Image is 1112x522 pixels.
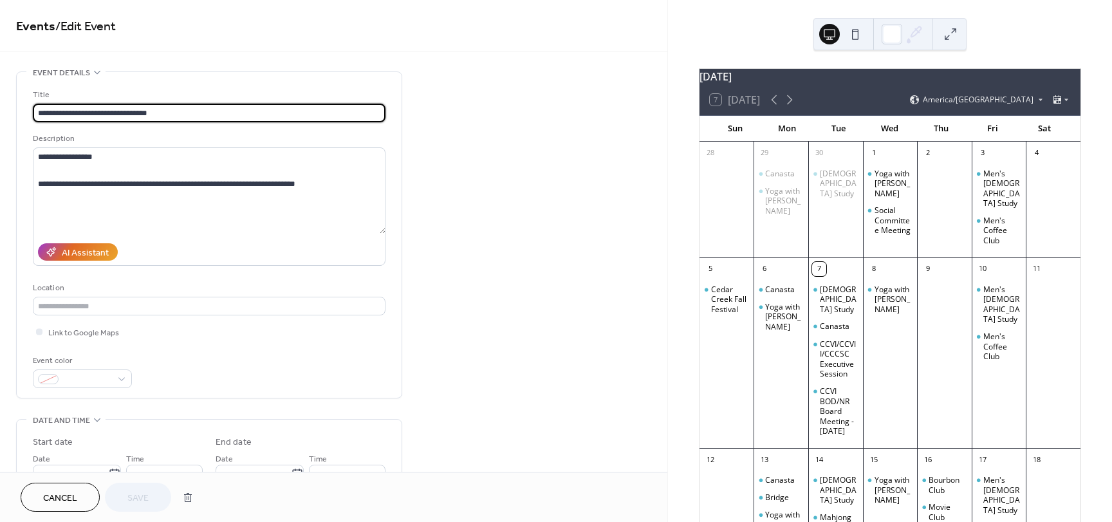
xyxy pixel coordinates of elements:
div: Social Committee Meeting [863,205,918,236]
div: Description [33,132,383,145]
div: Yoga with Angela Leikam [754,302,808,332]
span: Time [309,452,327,466]
div: 18 [1030,452,1044,467]
div: Bible Study [808,284,863,315]
div: [DEMOGRAPHIC_DATA] Study [820,475,858,505]
div: Yoga with [PERSON_NAME] [765,302,803,332]
div: Yoga with [PERSON_NAME] [765,186,803,216]
div: 6 [757,262,772,276]
div: Yoga with Angela Leikam [863,475,918,505]
div: Men's Coffee Club [983,216,1021,246]
div: 7 [812,262,826,276]
div: 14 [812,452,826,467]
div: Canasta [808,321,863,331]
div: 15 [867,452,881,467]
div: Social Committee Meeting [875,205,913,236]
div: CCVI/CCVII/CCCSC Executive Session [820,339,858,379]
div: Yoga with [PERSON_NAME] [875,169,913,199]
div: Canasta [765,475,795,485]
div: CCVI BOD/NR Board Meeting - 2025.10.07 [808,386,863,436]
span: Link to Google Maps [48,326,119,340]
div: Bridge [754,492,808,503]
div: 17 [976,452,990,467]
div: Men's Coffee Club [983,331,1021,362]
div: Yoga with Angela Leikam [863,169,918,199]
div: 2 [921,146,935,160]
div: Canasta [820,321,849,331]
div: Movie Club [917,502,972,522]
div: Yoga with Angela Leikam [754,186,808,216]
button: Cancel [21,483,100,512]
span: Date [33,452,50,466]
div: Fri [967,116,1019,142]
div: Location [33,281,383,295]
div: Sun [710,116,761,142]
div: 30 [812,146,826,160]
a: Events [16,14,55,39]
div: Canasta [754,475,808,485]
div: CCVI BOD/NR Board Meeting - [DATE] [820,386,858,436]
div: Yoga with [PERSON_NAME] [875,284,913,315]
div: CCVI/CCVII/CCCSC Executive Session [808,339,863,379]
span: Date and time [33,414,90,427]
span: Date [216,452,233,466]
span: Cancel [43,492,77,505]
div: Bourbon Club [929,475,967,495]
div: Sat [1019,116,1070,142]
div: 11 [1030,262,1044,276]
div: 16 [921,452,935,467]
div: [DEMOGRAPHIC_DATA] Study [820,284,858,315]
div: 29 [757,146,772,160]
div: Wed [864,116,916,142]
div: Canasta [765,169,795,179]
div: Men's [DEMOGRAPHIC_DATA] Study [983,169,1021,209]
div: Bible Study [808,475,863,505]
div: Canasta [754,284,808,295]
div: Event color [33,354,129,368]
div: Men's Coffee Club [972,331,1026,362]
div: Cedar Creek Fall Festival [700,284,754,315]
div: AI Assistant [62,247,109,260]
div: Men's [DEMOGRAPHIC_DATA] Study [983,475,1021,515]
div: Men's Bible Study [972,475,1026,515]
span: Event details [33,66,90,80]
div: Cedar Creek Fall Festival [711,284,749,315]
div: [DATE] [700,69,1080,84]
div: Bridge [765,492,789,503]
div: Thu [916,116,967,142]
div: Start date [33,436,73,449]
div: Bible Study [808,169,863,199]
div: Men's Bible Study [972,169,1026,209]
div: 8 [867,262,881,276]
div: Title [33,88,383,102]
div: End date [216,436,252,449]
div: Men's [DEMOGRAPHIC_DATA] Study [983,284,1021,324]
div: 9 [921,262,935,276]
span: America/[GEOGRAPHIC_DATA] [923,96,1033,104]
div: Yoga with Angela Leikam [863,284,918,315]
button: AI Assistant [38,243,118,261]
div: Mon [761,116,813,142]
div: 13 [757,452,772,467]
div: 12 [703,452,718,467]
div: Men's Coffee Club [972,216,1026,246]
div: Canasta [754,169,808,179]
div: 10 [976,262,990,276]
div: Bourbon Club [917,475,972,495]
div: Tue [813,116,864,142]
div: Canasta [765,284,795,295]
div: 4 [1030,146,1044,160]
span: Time [126,452,144,466]
div: 28 [703,146,718,160]
div: 3 [976,146,990,160]
div: Movie Club [929,502,967,522]
div: 5 [703,262,718,276]
div: Yoga with [PERSON_NAME] [875,475,913,505]
div: [DEMOGRAPHIC_DATA] Study [820,169,858,199]
div: Men's Bible Study [972,284,1026,324]
span: / Edit Event [55,14,116,39]
div: 1 [867,146,881,160]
